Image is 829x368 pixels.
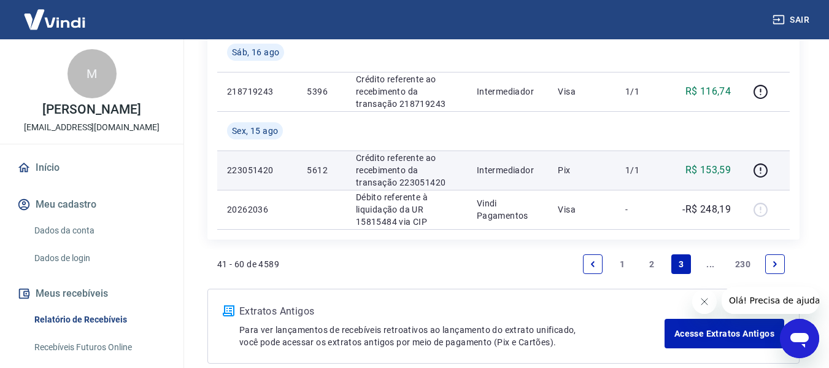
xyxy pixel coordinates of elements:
span: Olá! Precisa de ajuda? [7,9,103,18]
a: Next page [765,254,785,274]
a: Page 2 [642,254,661,274]
p: 5396 [307,85,336,98]
p: Vindi Pagamentos [477,197,539,222]
button: Sair [770,9,814,31]
button: Meus recebíveis [15,280,169,307]
a: Page 3 is your current page [671,254,691,274]
a: Relatório de Recebíveis [29,307,169,332]
iframe: Mensagem da empresa [722,287,819,314]
p: - [625,203,661,216]
p: Visa [558,203,606,216]
div: M [67,49,117,98]
p: Pix [558,164,606,176]
p: Para ver lançamentos de recebíveis retroativos ao lançamento do extrato unificado, você pode aces... [239,324,665,348]
a: Início [15,154,169,181]
p: 5612 [307,164,336,176]
iframe: Fechar mensagem [692,289,717,314]
p: Crédito referente ao recebimento da transação 223051420 [356,152,457,189]
span: Sex, 15 ago [232,125,278,137]
a: Page 230 [730,254,755,274]
p: 41 - 60 de 4589 [217,258,279,270]
p: 1/1 [625,164,661,176]
p: [EMAIL_ADDRESS][DOMAIN_NAME] [24,121,160,134]
p: -R$ 248,19 [682,202,731,217]
a: Jump forward [701,254,720,274]
a: Recebíveis Futuros Online [29,335,169,360]
iframe: Botão para abrir a janela de mensagens [780,319,819,358]
p: R$ 153,59 [685,163,731,178]
p: Intermediador [477,85,539,98]
button: Meu cadastro [15,191,169,218]
p: 223051420 [227,164,287,176]
a: Dados da conta [29,218,169,243]
p: Extratos Antigos [239,304,665,319]
p: 218719243 [227,85,287,98]
a: Acesse Extratos Antigos [665,319,784,348]
ul: Pagination [578,249,790,279]
a: Previous page [583,254,603,274]
p: 1/1 [625,85,661,98]
a: Page 1 [612,254,632,274]
span: Sáb, 16 ago [232,46,279,58]
a: Dados de login [29,246,169,271]
img: ícone [223,305,234,316]
p: Visa [558,85,606,98]
p: [PERSON_NAME] [42,103,141,116]
p: Intermediador [477,164,539,176]
p: Débito referente à liquidação da UR 15815484 via CIP [356,191,457,228]
p: Crédito referente ao recebimento da transação 218719243 [356,73,457,110]
p: R$ 116,74 [685,84,731,99]
img: Vindi [15,1,94,38]
p: 20262036 [227,203,287,216]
